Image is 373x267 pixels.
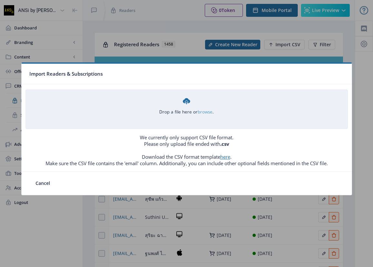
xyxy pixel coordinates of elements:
[159,97,214,115] div: Drop a file here or .
[22,134,352,166] p: We currently only support CSV file format. Please only upload file ended with Download the CSV fo...
[29,177,56,190] button: Cancel
[220,141,229,147] b: .csv
[220,154,230,160] a: here
[22,64,352,84] nb-card-header: Import Readers & Subscriptions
